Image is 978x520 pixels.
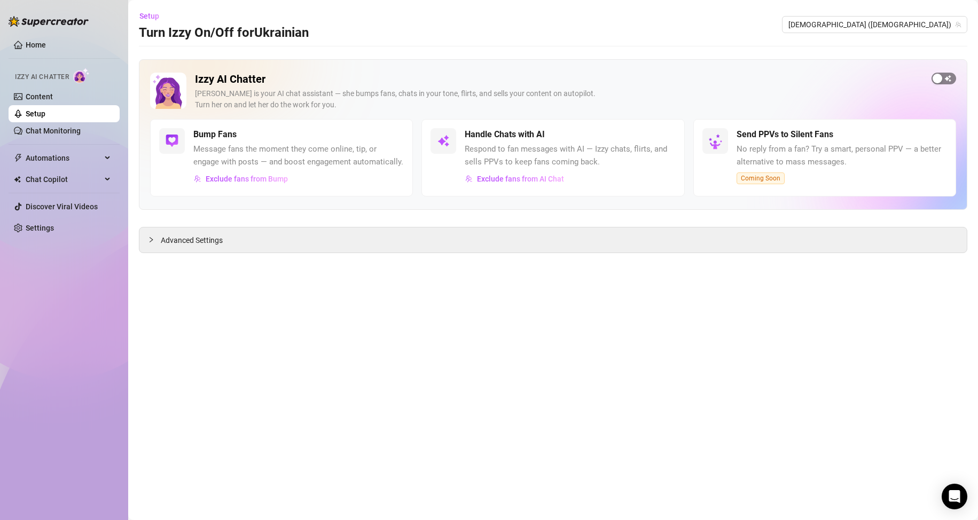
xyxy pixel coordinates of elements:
[161,234,223,246] span: Advanced Settings
[437,135,450,147] img: svg%3e
[139,25,309,42] h3: Turn Izzy On/Off for Ukrainian
[26,202,98,211] a: Discover Viral Videos
[195,73,923,86] h2: Izzy AI Chatter
[139,12,159,20] span: Setup
[737,172,785,184] span: Coming Soon
[737,128,833,141] h5: Send PPVs to Silent Fans
[26,171,101,188] span: Chat Copilot
[9,16,89,27] img: logo-BBDzfeDw.svg
[73,68,90,83] img: AI Chatter
[193,143,404,168] span: Message fans the moment they come online, tip, or engage with posts — and boost engagement automa...
[26,92,53,101] a: Content
[195,88,923,111] div: [PERSON_NAME] is your AI chat assistant — she bumps fans, chats in your tone, flirts, and sells y...
[148,234,161,246] div: collapsed
[942,484,967,509] div: Open Intercom Messenger
[193,170,288,187] button: Exclude fans from Bump
[206,175,288,183] span: Exclude fans from Bump
[148,237,154,243] span: collapsed
[193,128,237,141] h5: Bump Fans
[788,17,961,33] span: Ukrainian (ukrainianmodel)
[465,143,675,168] span: Respond to fan messages with AI — Izzy chats, flirts, and sells PPVs to keep fans coming back.
[194,175,201,183] img: svg%3e
[465,170,565,187] button: Exclude fans from AI Chat
[26,127,81,135] a: Chat Monitoring
[15,72,69,82] span: Izzy AI Chatter
[26,224,54,232] a: Settings
[26,109,45,118] a: Setup
[26,41,46,49] a: Home
[465,128,545,141] h5: Handle Chats with AI
[708,134,725,151] img: silent-fans-ppv-o-N6Mmdf.svg
[14,154,22,162] span: thunderbolt
[139,7,168,25] button: Setup
[955,21,961,28] span: team
[26,149,101,167] span: Automations
[14,176,21,183] img: Chat Copilot
[477,175,564,183] span: Exclude fans from AI Chat
[737,143,947,168] span: No reply from a fan? Try a smart, personal PPV — a better alternative to mass messages.
[465,175,473,183] img: svg%3e
[150,73,186,109] img: Izzy AI Chatter
[166,135,178,147] img: svg%3e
